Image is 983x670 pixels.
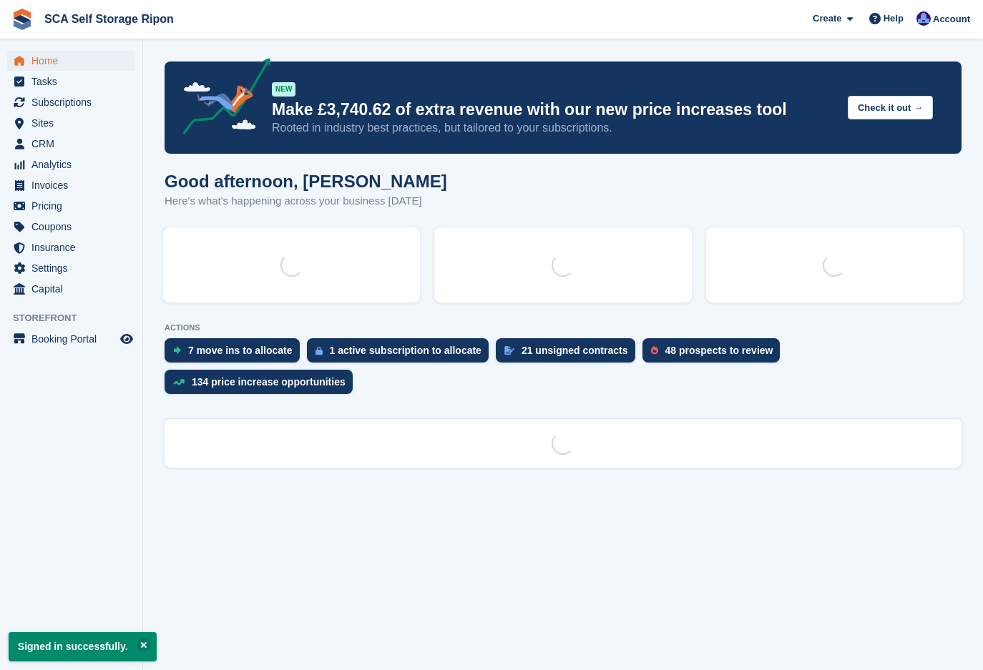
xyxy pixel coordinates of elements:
[31,113,117,133] span: Sites
[31,134,117,154] span: CRM
[31,175,117,195] span: Invoices
[307,338,496,370] a: 1 active subscription to allocate
[504,346,514,355] img: contract_signature_icon-13c848040528278c33f63329250d36e43548de30e8caae1d1a13099fd9432cc5.svg
[272,120,836,136] p: Rooted in industry best practices, but tailored to your subscriptions.
[31,51,117,71] span: Home
[642,338,788,370] a: 48 prospects to review
[7,258,135,278] a: menu
[7,175,135,195] a: menu
[7,217,135,237] a: menu
[173,346,181,355] img: move_ins_to_allocate_icon-fdf77a2bb77ea45bf5b3d319d69a93e2d87916cf1d5bf7949dd705db3b84f3ca.svg
[496,338,642,370] a: 21 unsigned contracts
[31,154,117,174] span: Analytics
[165,338,307,370] a: 7 move ins to allocate
[813,11,841,26] span: Create
[165,193,447,210] p: Here's what's happening across your business [DATE]
[31,258,117,278] span: Settings
[7,279,135,299] a: menu
[13,311,142,325] span: Storefront
[11,9,33,30] img: stora-icon-8386f47178a22dfd0bd8f6a31ec36ba5ce8667c1dd55bd0f319d3a0aa187defe.svg
[31,92,117,112] span: Subscriptions
[316,346,323,355] img: active_subscription_to_allocate_icon-d502201f5373d7db506a760aba3b589e785aa758c864c3986d89f69b8ff3...
[916,11,931,26] img: Sarah Race
[39,7,180,31] a: SCA Self Storage Ripon
[171,58,271,139] img: price-adjustments-announcement-icon-8257ccfd72463d97f412b2fc003d46551f7dbcb40ab6d574587a9cd5c0d94...
[7,72,135,92] a: menu
[330,345,481,356] div: 1 active subscription to allocate
[31,237,117,257] span: Insurance
[665,345,773,356] div: 48 prospects to review
[31,329,117,349] span: Booking Portal
[884,11,904,26] span: Help
[165,370,360,401] a: 134 price increase opportunities
[7,237,135,257] a: menu
[7,92,135,112] a: menu
[933,12,970,26] span: Account
[848,96,933,119] button: Check it out →
[651,346,658,355] img: prospect-51fa495bee0391a8d652442698ab0144808aea92771e9ea1ae160a38d050c398.svg
[7,196,135,216] a: menu
[192,376,346,388] div: 134 price increase opportunities
[7,134,135,154] a: menu
[118,330,135,348] a: Preview store
[31,217,117,237] span: Coupons
[173,379,185,385] img: price_increase_opportunities-93ffe204e8149a01c8c9dc8f82e8f89637d9d84a8eef4429ea346261dce0b2c0.svg
[7,329,135,349] a: menu
[31,279,117,299] span: Capital
[165,172,447,191] h1: Good afternoon, [PERSON_NAME]
[272,82,295,97] div: NEW
[7,154,135,174] a: menu
[7,113,135,133] a: menu
[165,323,962,332] p: ACTIONS
[31,196,117,216] span: Pricing
[522,345,628,356] div: 21 unsigned contracts
[188,345,293,356] div: 7 move ins to allocate
[272,99,836,120] p: Make £3,740.62 of extra revenue with our new price increases tool
[9,632,157,661] p: Signed in successfully.
[31,72,117,92] span: Tasks
[7,51,135,71] a: menu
